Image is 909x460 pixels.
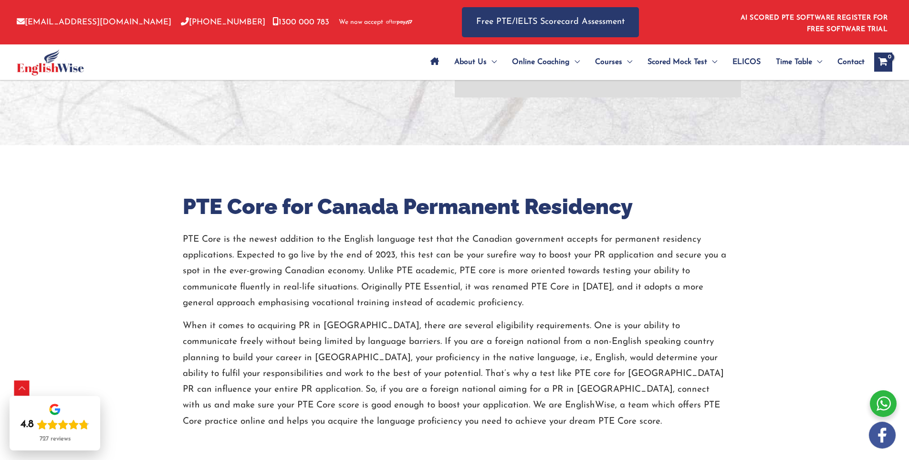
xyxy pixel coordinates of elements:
div: Rating: 4.8 out of 5 [21,418,89,431]
h2: PTE Core for Canada Permanent Residency [183,193,727,221]
a: [PHONE_NUMBER] [181,18,265,26]
span: Contact [837,45,865,79]
span: Menu Toggle [570,45,580,79]
aside: Header Widget 1 [735,7,892,38]
nav: Site Navigation: Main Menu [423,45,865,79]
img: Afterpay-Logo [386,20,412,25]
span: ELICOS [732,45,761,79]
span: Scored Mock Test [648,45,707,79]
span: Menu Toggle [487,45,497,79]
a: Scored Mock TestMenu Toggle [640,45,725,79]
a: CoursesMenu Toggle [587,45,640,79]
a: About UsMenu Toggle [447,45,504,79]
img: white-facebook.png [869,422,896,449]
span: Menu Toggle [812,45,822,79]
img: cropped-ew-logo [17,49,84,75]
div: 4.8 [21,418,34,431]
a: View Shopping Cart, empty [874,53,892,72]
span: Online Coaching [512,45,570,79]
a: Online CoachingMenu Toggle [504,45,587,79]
a: Contact [830,45,865,79]
div: 727 reviews [40,435,71,443]
p: When it comes to acquiring PR in [GEOGRAPHIC_DATA], there are several eligibility requirements. O... [183,318,727,429]
a: Time TableMenu Toggle [768,45,830,79]
a: [EMAIL_ADDRESS][DOMAIN_NAME] [17,18,171,26]
p: PTE Core is the newest addition to the English language test that the Canadian government accepts... [183,232,727,311]
span: We now accept [339,18,383,27]
span: Time Table [776,45,812,79]
span: About Us [454,45,487,79]
span: Menu Toggle [707,45,717,79]
span: Courses [595,45,622,79]
a: Free PTE/IELTS Scorecard Assessment [462,7,639,37]
a: 1300 000 783 [272,18,329,26]
a: AI SCORED PTE SOFTWARE REGISTER FOR FREE SOFTWARE TRIAL [741,14,888,33]
span: Menu Toggle [622,45,632,79]
a: ELICOS [725,45,768,79]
